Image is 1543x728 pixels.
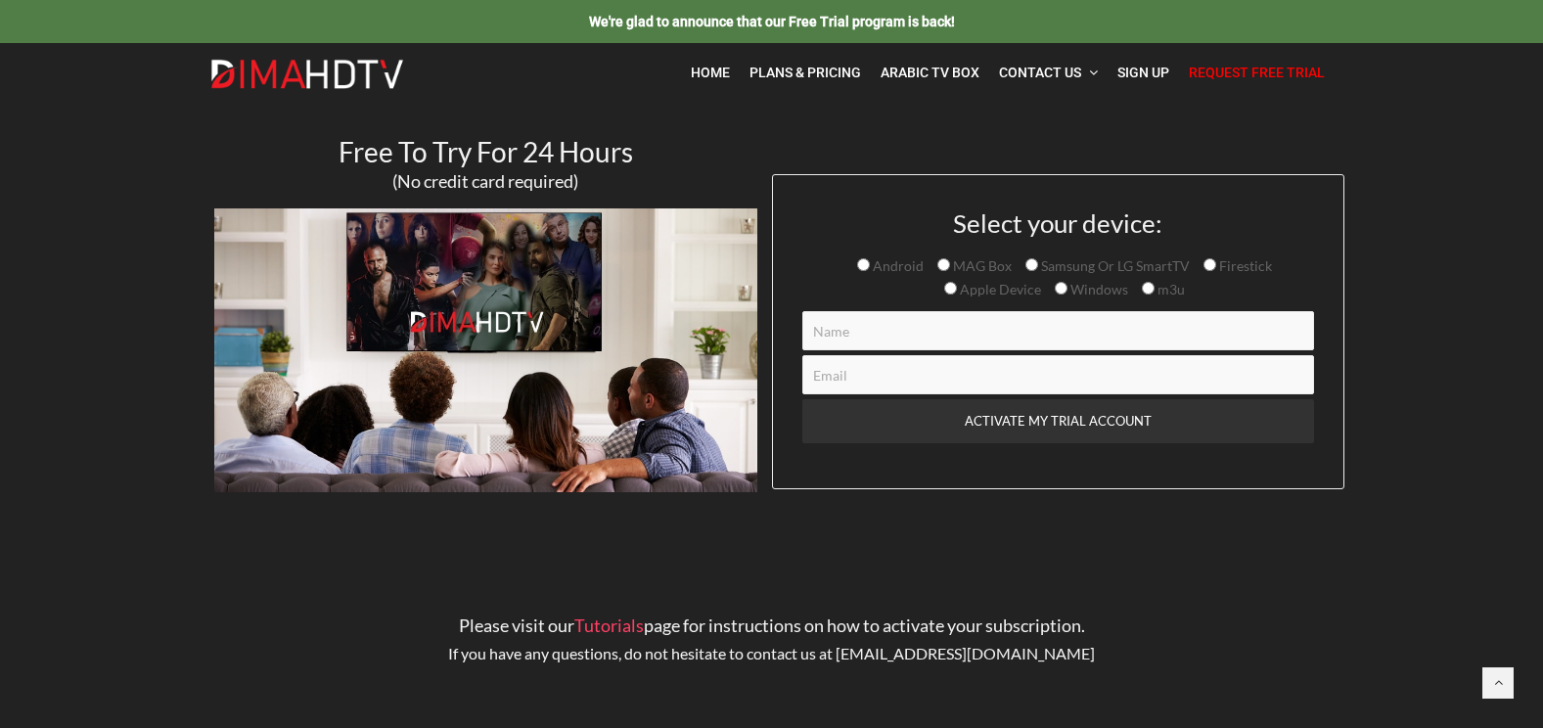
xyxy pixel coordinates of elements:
span: Plans & Pricing [749,65,861,80]
span: Windows [1067,281,1128,297]
input: Firestick [1203,258,1216,271]
span: Request Free Trial [1189,65,1325,80]
span: Firestick [1216,257,1272,274]
span: Please visit our page for instructions on how to activate your subscription. [459,614,1085,636]
input: m3u [1142,282,1155,295]
a: Plans & Pricing [740,53,871,93]
a: Request Free Trial [1179,53,1335,93]
input: Name [802,311,1314,350]
form: Contact form [788,209,1329,488]
input: ACTIVATE MY TRIAL ACCOUNT [802,399,1314,443]
a: Contact Us [989,53,1108,93]
span: Samsung Or LG SmartTV [1038,257,1190,274]
span: We're glad to announce that our Free Trial program is back! [589,14,955,29]
span: Android [870,257,924,274]
span: Select your device: [953,207,1162,239]
span: Sign Up [1117,65,1169,80]
span: m3u [1155,281,1185,297]
a: Tutorials [574,614,644,636]
a: Back to top [1482,667,1514,699]
a: Home [681,53,740,93]
span: Apple Device [957,281,1041,297]
span: Free To Try For 24 Hours [339,135,633,168]
span: Arabic TV Box [881,65,979,80]
span: (No credit card required) [392,170,578,192]
input: Android [857,258,870,271]
input: Email [802,355,1314,394]
a: We're glad to announce that our Free Trial program is back! [589,13,955,29]
input: Windows [1055,282,1067,295]
span: Home [691,65,730,80]
input: Samsung Or LG SmartTV [1025,258,1038,271]
input: Apple Device [944,282,957,295]
a: Arabic TV Box [871,53,989,93]
img: Dima HDTV [209,59,405,90]
span: If you have any questions, do not hesitate to contact us at [EMAIL_ADDRESS][DOMAIN_NAME] [448,644,1095,662]
span: Contact Us [999,65,1081,80]
input: MAG Box [937,258,950,271]
a: Sign Up [1108,53,1179,93]
span: MAG Box [950,257,1012,274]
